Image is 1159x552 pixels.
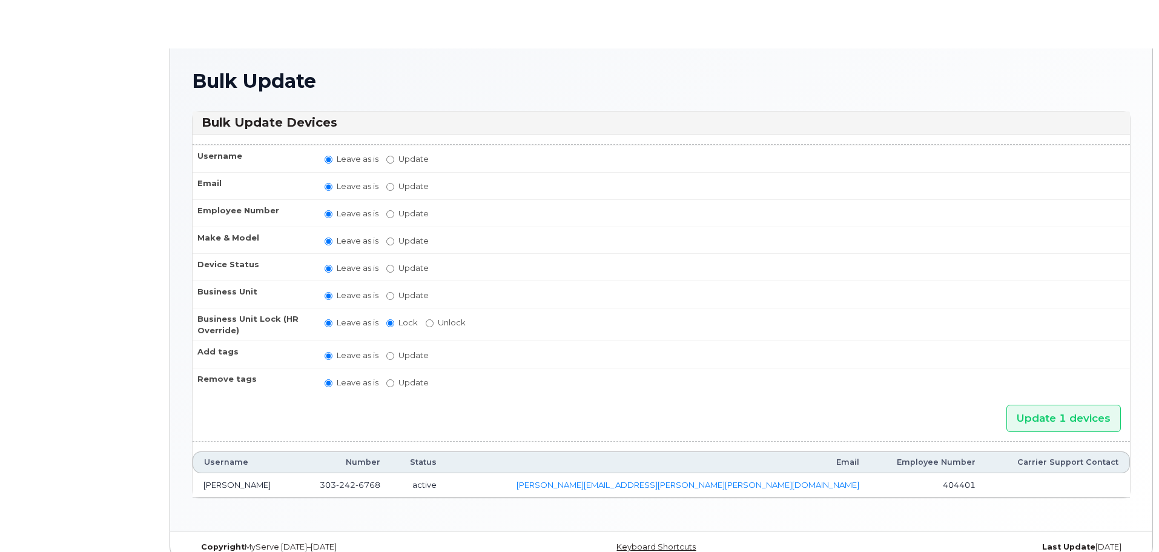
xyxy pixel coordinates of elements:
strong: Copyright [201,542,245,551]
label: Leave as is [325,208,378,219]
input: Leave as is [325,319,332,327]
input: Update [386,265,394,273]
label: Leave as is [325,262,378,274]
input: Update [386,238,394,245]
label: Unlock [426,317,466,328]
td: [PERSON_NAME] [193,473,296,497]
h1: Bulk Update [192,70,1131,91]
th: Carrier Support Contact [986,451,1130,473]
div: MyServe [DATE]–[DATE] [192,542,505,552]
input: Leave as is [325,292,332,300]
th: Employee Number [193,199,314,227]
input: Leave as is [325,183,332,191]
label: Update [386,235,429,247]
input: Update [386,210,394,218]
label: Leave as is [325,317,378,328]
span: 303 [320,480,380,490]
th: Add tags [193,341,314,368]
input: Update 1 devices [1006,405,1121,432]
a: Keyboard Shortcuts [616,542,696,551]
input: Leave as is [325,156,332,164]
a: [PERSON_NAME][EMAIL_ADDRESS][PERSON_NAME][PERSON_NAME][DOMAIN_NAME] [517,480,859,490]
label: Leave as is [325,377,378,388]
th: Username [193,451,296,473]
td: 404401 [870,473,986,497]
label: Update [386,377,429,388]
label: Update [386,153,429,165]
th: Email [193,172,314,199]
th: Device Status [193,253,314,281]
input: Leave as is [325,265,332,273]
th: Business Unit [193,281,314,308]
input: Unlock [426,319,434,327]
div: [DATE] [817,542,1131,552]
input: Leave as is [325,210,332,218]
th: Remove tags [193,368,314,395]
label: Lock [386,317,418,328]
label: Leave as is [325,350,378,361]
span: 6768 [355,480,380,490]
input: Update [386,183,394,191]
label: Update [386,350,429,361]
th: Status [391,451,447,473]
th: Number [296,451,391,473]
h3: Bulk Update Devices [202,115,1121,131]
th: Make & Model [193,227,314,254]
input: Update [386,156,394,164]
label: Leave as is [325,153,378,165]
th: Username [193,145,314,172]
input: Lock [386,319,394,327]
label: Update [386,290,429,301]
input: Leave as is [325,352,332,360]
input: Leave as is [325,238,332,245]
th: Employee Number [870,451,986,473]
span: 242 [336,480,355,490]
strong: Last Update [1042,542,1095,551]
td: active [391,473,447,497]
label: Update [386,262,429,274]
th: Email [447,451,870,473]
input: Update [386,352,394,360]
input: Update [386,379,394,387]
label: Leave as is [325,235,378,247]
label: Leave as is [325,290,378,301]
label: Update [386,208,429,219]
th: Business Unit Lock (HR Override) [193,308,314,341]
label: Update [386,181,429,192]
label: Leave as is [325,181,378,192]
input: Update [386,292,394,300]
input: Leave as is [325,379,332,387]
